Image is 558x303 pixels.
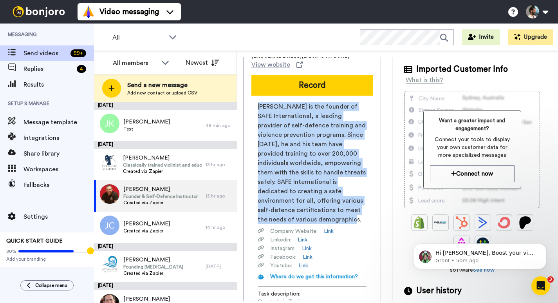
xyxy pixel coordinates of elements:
span: Add new contact or upload CSV [127,90,197,96]
div: All members [113,58,157,68]
div: [DATE] [94,243,237,251]
button: Invite [462,29,500,45]
span: Want a greater impact and engagement? [430,117,515,132]
span: Created via Zapier [123,228,170,234]
button: Newest [180,55,225,71]
span: Replies [23,64,74,74]
span: Founder & Self-Defence Instructor [123,193,198,200]
img: 3f3fb7ab-f73c-4170-907e-0cf47fa04ff2.jpg [100,184,119,204]
div: 99 + [70,49,86,57]
img: Patreon [519,216,531,229]
img: bj-logo-header-white.svg [9,6,68,17]
div: [DATE] [206,263,233,270]
span: Integrations [23,133,94,143]
span: Settings [23,212,94,221]
a: Link [324,227,334,235]
a: View website [251,60,303,69]
div: 14 hr ago [206,224,233,230]
span: 80% [6,248,16,254]
span: [PERSON_NAME] [123,295,171,303]
span: Founding [MEDICAL_DATA] [123,264,183,270]
img: jk.png [100,114,119,133]
a: Link [298,236,307,244]
button: Record [251,75,373,96]
div: [DATE] [94,282,237,290]
span: Message template [23,118,94,127]
div: What is this? [406,75,443,85]
a: Link [303,253,312,261]
span: Instagram : [270,245,296,252]
span: All [112,33,165,42]
span: Results [23,80,94,89]
span: [PERSON_NAME] [123,185,198,193]
img: Hubspot [455,216,468,229]
div: 13 hr ago [206,193,233,199]
span: Task description : [258,290,312,298]
img: jc.png [100,216,119,235]
img: ConvertKit [498,216,510,229]
img: Ontraport [434,216,447,229]
img: 280615d3-0015-4df6-bb18-b0626a4e8611.jpg [100,255,119,274]
iframe: Intercom notifications message [401,227,558,282]
span: Created via Zapier [123,270,183,276]
span: Linkedin : [270,236,291,244]
span: Classically trained violinist and educator [123,162,202,168]
div: 13 hr ago [206,161,233,168]
a: Link [298,262,308,270]
span: [PERSON_NAME] [123,118,170,126]
span: Add your branding [6,256,88,262]
a: Link [302,245,312,252]
span: Created via Zapier [123,200,198,206]
span: Youtube : [270,262,292,270]
span: Where do we get this information? [270,274,358,279]
span: [PERSON_NAME] is the founder of SAFE International, a leading provider of self-defence training a... [258,102,367,224]
div: Tooltip anchor [87,247,94,254]
span: Connect your tools to display your own customer data for more specialized messages [430,136,515,159]
span: Send videos [23,49,67,58]
div: 4 [77,65,86,73]
button: Connect now [430,165,515,182]
span: User history [416,285,462,297]
button: Collapse menu [20,280,74,290]
div: [DATE] [94,141,237,149]
div: 48 min ago [206,122,233,129]
button: Upgrade [508,29,553,45]
span: View website [251,60,290,69]
span: Video messaging [99,6,159,17]
img: Shopify [413,216,426,229]
span: Company Website : [270,227,318,235]
div: [DATE] [94,102,237,110]
span: 3 [547,276,554,283]
span: [PERSON_NAME] [123,220,170,228]
span: Send a new message [127,80,197,90]
span: [PERSON_NAME] [123,256,183,264]
span: Share library [23,149,94,158]
span: QUICK START GUIDE [6,238,63,244]
img: ActiveCampaign [477,216,489,229]
span: Imported Customer Info [416,64,508,75]
span: [PERSON_NAME] [123,154,202,162]
img: 96f37808-4be9-41ae-a0ab-7e9ce67642b1.jpg [99,153,119,172]
span: Collapse menu [35,282,67,288]
span: Test [123,126,170,132]
span: Facebook : [270,253,296,261]
img: vm-color.svg [82,5,95,18]
iframe: Intercom live chat [531,276,550,295]
span: Fallbacks [23,180,94,190]
span: Workspaces [23,165,94,174]
span: Created via Zapier [123,168,202,174]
